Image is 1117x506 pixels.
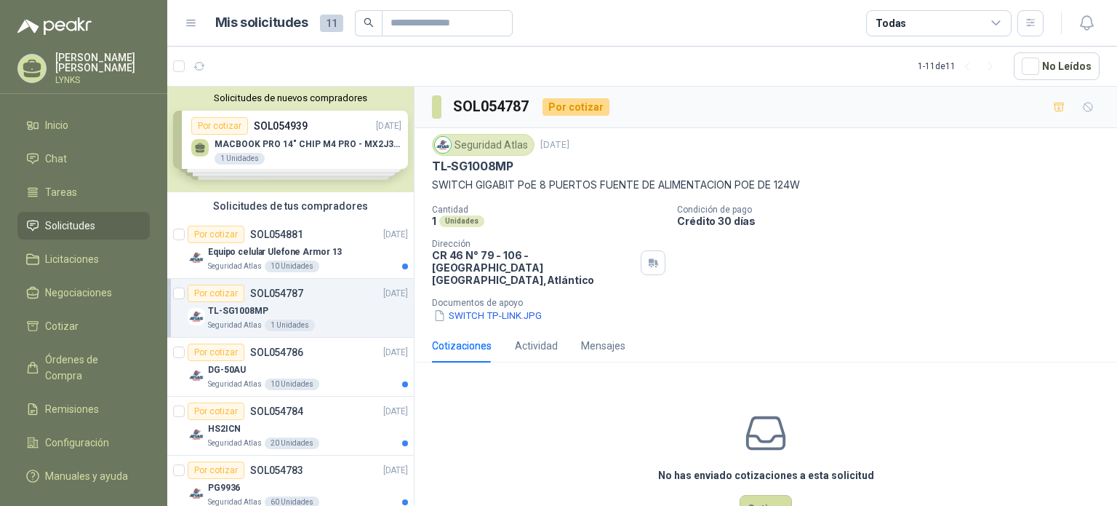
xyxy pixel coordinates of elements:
[208,422,241,436] p: HS2ICN
[208,304,268,318] p: TL-SG1008MP
[432,159,513,174] p: TL-SG1008MP
[383,228,408,242] p: [DATE]
[677,205,1111,215] p: Condición de pago
[17,395,150,423] a: Remisiones
[918,55,1002,78] div: 1 - 11 de 11
[540,138,569,152] p: [DATE]
[17,111,150,139] a: Inicio
[383,464,408,478] p: [DATE]
[432,338,492,354] div: Cotizaciones
[208,245,342,259] p: Equipo celular Ulefone Armor 13
[250,406,303,416] p: SOL054784
[45,151,67,167] span: Chat
[17,462,150,490] a: Manuales y ayuda
[1014,52,1100,80] button: No Leídos
[250,229,303,240] p: SOL054881
[250,465,303,475] p: SOL054783
[45,352,136,384] span: Órdenes de Compra
[45,468,128,484] span: Manuales y ayuda
[439,216,484,227] div: Unidades
[432,177,1100,193] p: SWITCH GIGABIT PoE 8 PUERTOS FUENTE DE ALIMENTACION POE DE 124W
[17,312,150,340] a: Cotizar
[208,363,246,377] p: DG-50AU
[17,145,150,173] a: Chat
[265,320,315,331] div: 1 Unidades
[45,435,109,451] span: Configuración
[17,279,150,307] a: Negociaciones
[167,397,414,456] a: Por cotizarSOL054784[DATE] Company LogoHS2ICNSeguridad Atlas20 Unidades
[17,212,150,240] a: Solicitudes
[188,226,244,243] div: Por cotizar
[167,338,414,397] a: Por cotizarSOL054786[DATE] Company LogoDG-50AUSeguridad Atlas10 Unidades
[45,184,77,200] span: Tareas
[453,95,531,118] h3: SOL054787
[17,245,150,273] a: Licitaciones
[45,251,99,267] span: Licitaciones
[432,298,1111,308] p: Documentos de apoyo
[55,76,150,84] p: LYNKS
[17,429,150,456] a: Configuración
[188,344,244,361] div: Por cotizar
[188,485,205,502] img: Company Logo
[515,338,558,354] div: Actividad
[250,347,303,357] p: SOL054786
[364,17,374,28] span: search
[432,205,665,215] p: Cantidad
[383,405,408,419] p: [DATE]
[167,192,414,220] div: Solicitudes de tus compradores
[320,15,343,32] span: 11
[208,379,262,390] p: Seguridad Atlas
[173,92,408,103] button: Solicitudes de nuevos compradores
[208,261,262,272] p: Seguridad Atlas
[188,249,205,266] img: Company Logo
[432,215,436,227] p: 1
[17,346,150,390] a: Órdenes de Compra
[581,338,625,354] div: Mensajes
[543,98,609,116] div: Por cotizar
[208,320,262,331] p: Seguridad Atlas
[432,249,635,286] p: CR 46 N° 79 - 106 - [GEOGRAPHIC_DATA] [GEOGRAPHIC_DATA] , Atlántico
[188,367,205,384] img: Company Logo
[432,134,535,156] div: Seguridad Atlas
[677,215,1111,227] p: Crédito 30 días
[17,17,92,35] img: Logo peakr
[265,261,319,272] div: 10 Unidades
[188,308,205,325] img: Company Logo
[45,401,99,417] span: Remisiones
[45,218,95,234] span: Solicitudes
[167,87,414,192] div: Solicitudes de nuevos compradoresPor cotizarSOL054939[DATE] MACBOOK PRO 14" CHIP M4 PRO - MX2J3E/...
[167,279,414,338] a: Por cotizarSOL054787[DATE] Company LogoTL-SG1008MPSeguridad Atlas1 Unidades
[383,346,408,360] p: [DATE]
[45,318,79,334] span: Cotizar
[432,239,635,249] p: Dirección
[188,403,244,420] div: Por cotizar
[432,308,543,323] button: SWITCH TP-LINK.JPG
[188,426,205,443] img: Company Logo
[876,15,906,31] div: Todas
[250,288,303,299] p: SOL054787
[188,462,244,479] div: Por cotizar
[188,285,244,302] div: Por cotizar
[17,178,150,206] a: Tareas
[265,379,319,390] div: 10 Unidades
[55,52,150,73] p: [PERSON_NAME] [PERSON_NAME]
[167,220,414,279] a: Por cotizarSOL054881[DATE] Company LogoEquipo celular Ulefone Armor 13Seguridad Atlas10 Unidades
[435,137,451,153] img: Company Logo
[45,117,68,133] span: Inicio
[45,285,112,301] span: Negociaciones
[215,12,308,33] h1: Mis solicitudes
[383,287,408,301] p: [DATE]
[658,467,874,483] h3: No has enviado cotizaciones a esta solicitud
[208,481,240,495] p: PG9936
[265,438,319,449] div: 20 Unidades
[208,438,262,449] p: Seguridad Atlas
